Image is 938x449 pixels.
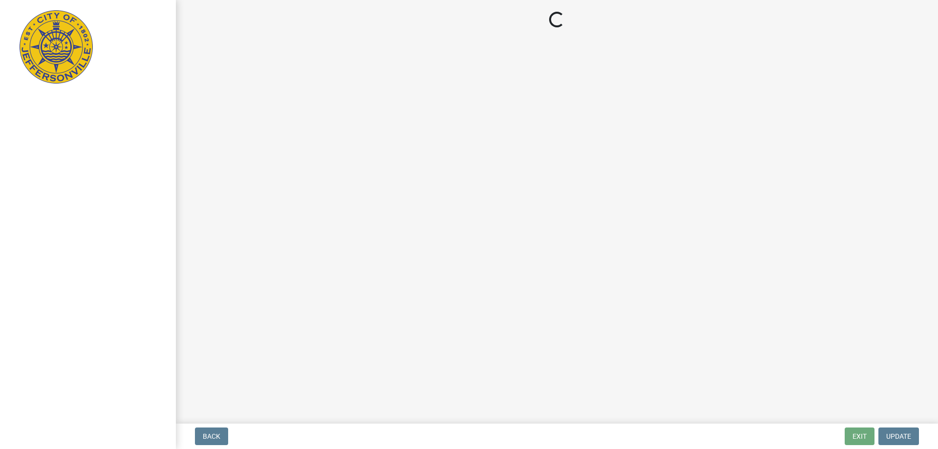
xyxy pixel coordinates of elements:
[845,428,874,445] button: Exit
[20,10,93,84] img: City of Jeffersonville, Indiana
[203,432,220,440] span: Back
[886,432,911,440] span: Update
[878,428,919,445] button: Update
[195,428,228,445] button: Back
